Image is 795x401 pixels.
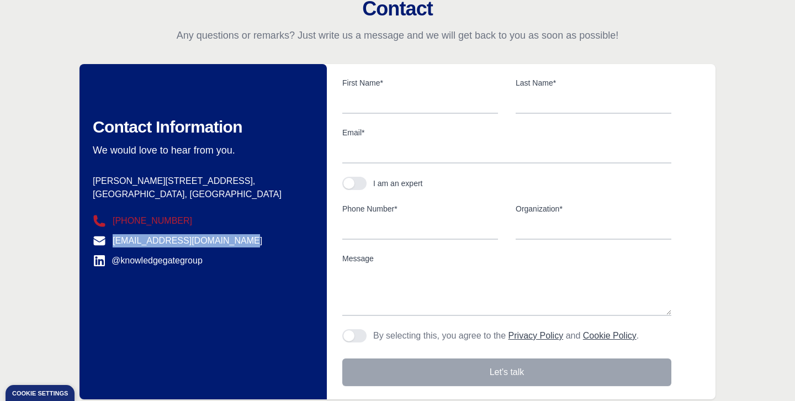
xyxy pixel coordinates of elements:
[113,214,192,228] a: [PHONE_NUMBER]
[93,188,300,201] p: [GEOGRAPHIC_DATA], [GEOGRAPHIC_DATA]
[516,203,671,214] label: Organization*
[93,254,203,267] a: @knowledgegategroup
[583,331,637,340] a: Cookie Policy
[113,234,262,247] a: [EMAIL_ADDRESS][DOMAIN_NAME]
[516,77,671,88] label: Last Name*
[342,203,498,214] label: Phone Number*
[342,127,671,138] label: Email*
[93,144,300,157] p: We would love to hear from you.
[342,77,498,88] label: First Name*
[373,329,639,342] p: By selecting this, you agree to the and .
[342,253,671,264] label: Message
[93,117,300,137] h2: Contact Information
[93,175,300,188] p: [PERSON_NAME][STREET_ADDRESS],
[373,178,423,189] div: I am an expert
[508,331,564,340] a: Privacy Policy
[12,391,68,397] div: Cookie settings
[740,348,795,401] iframe: Chat Widget
[342,358,671,386] button: Let's talk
